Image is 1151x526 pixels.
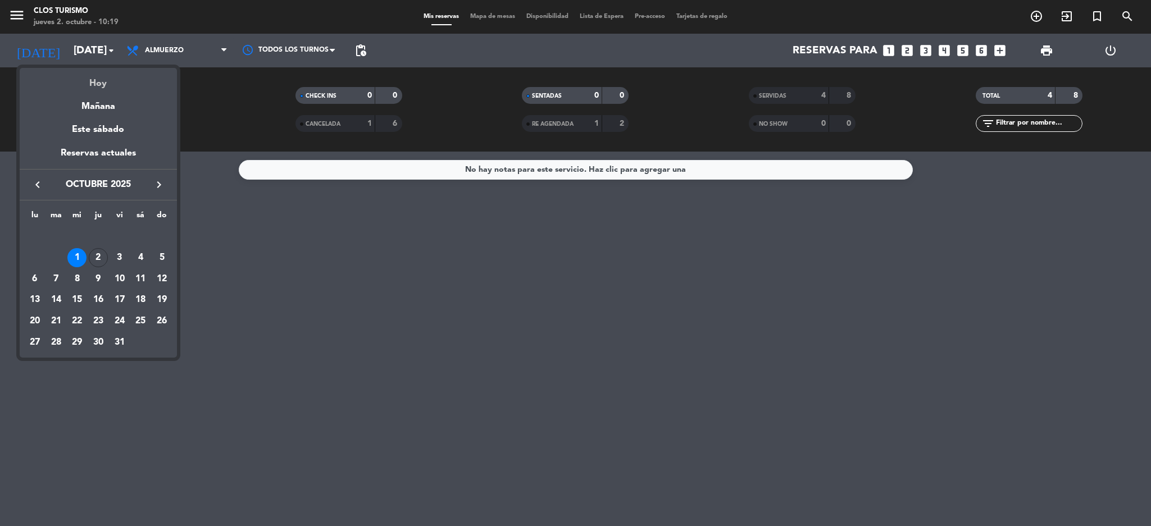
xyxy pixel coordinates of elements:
[66,332,88,353] td: 29 de octubre de 2025
[25,269,44,289] div: 6
[152,312,171,331] div: 26
[24,332,46,353] td: 27 de octubre de 2025
[109,268,130,290] td: 10 de octubre de 2025
[152,248,171,267] div: 5
[131,291,150,310] div: 18
[47,269,66,289] div: 7
[20,114,177,145] div: Este sábado
[67,333,87,352] div: 29
[24,226,172,248] td: OCT.
[130,268,152,290] td: 11 de octubre de 2025
[131,312,150,331] div: 25
[110,312,129,331] div: 24
[130,290,152,311] td: 18 de octubre de 2025
[24,310,46,332] td: 20 de octubre de 2025
[20,68,177,91] div: Hoy
[66,268,88,290] td: 8 de octubre de 2025
[89,269,108,289] div: 9
[109,209,130,226] th: viernes
[88,310,109,332] td: 23 de octubre de 2025
[88,209,109,226] th: jueves
[66,209,88,226] th: miércoles
[66,290,88,311] td: 15 de octubre de 2025
[151,268,172,290] td: 12 de octubre de 2025
[25,312,44,331] div: 20
[89,291,108,310] div: 16
[46,209,67,226] th: martes
[67,312,87,331] div: 22
[67,269,87,289] div: 8
[109,332,130,353] td: 31 de octubre de 2025
[31,178,44,191] i: keyboard_arrow_left
[48,177,149,192] span: octubre 2025
[46,268,67,290] td: 7 de octubre de 2025
[67,248,87,267] div: 1
[110,333,129,352] div: 31
[89,248,108,267] div: 2
[130,247,152,268] td: 4 de octubre de 2025
[89,333,108,352] div: 30
[130,209,152,226] th: sábado
[20,91,177,114] div: Mañana
[46,332,67,353] td: 28 de octubre de 2025
[109,310,130,332] td: 24 de octubre de 2025
[46,290,67,311] td: 14 de octubre de 2025
[109,247,130,268] td: 3 de octubre de 2025
[149,177,169,192] button: keyboard_arrow_right
[151,209,172,226] th: domingo
[47,291,66,310] div: 14
[110,291,129,310] div: 17
[152,269,171,289] div: 12
[152,291,171,310] div: 19
[47,312,66,331] div: 21
[88,290,109,311] td: 16 de octubre de 2025
[152,178,166,191] i: keyboard_arrow_right
[88,332,109,353] td: 30 de octubre de 2025
[28,177,48,192] button: keyboard_arrow_left
[89,312,108,331] div: 23
[88,268,109,290] td: 9 de octubre de 2025
[24,209,46,226] th: lunes
[151,310,172,332] td: 26 de octubre de 2025
[151,247,172,268] td: 5 de octubre de 2025
[25,291,44,310] div: 13
[47,333,66,352] div: 28
[151,290,172,311] td: 19 de octubre de 2025
[110,269,129,289] div: 10
[110,248,129,267] div: 3
[66,310,88,332] td: 22 de octubre de 2025
[131,269,150,289] div: 11
[46,310,67,332] td: 21 de octubre de 2025
[109,290,130,311] td: 17 de octubre de 2025
[131,248,150,267] div: 4
[24,290,46,311] td: 13 de octubre de 2025
[66,247,88,268] td: 1 de octubre de 2025
[25,333,44,352] div: 27
[88,247,109,268] td: 2 de octubre de 2025
[130,310,152,332] td: 25 de octubre de 2025
[20,146,177,169] div: Reservas actuales
[24,268,46,290] td: 6 de octubre de 2025
[67,291,87,310] div: 15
